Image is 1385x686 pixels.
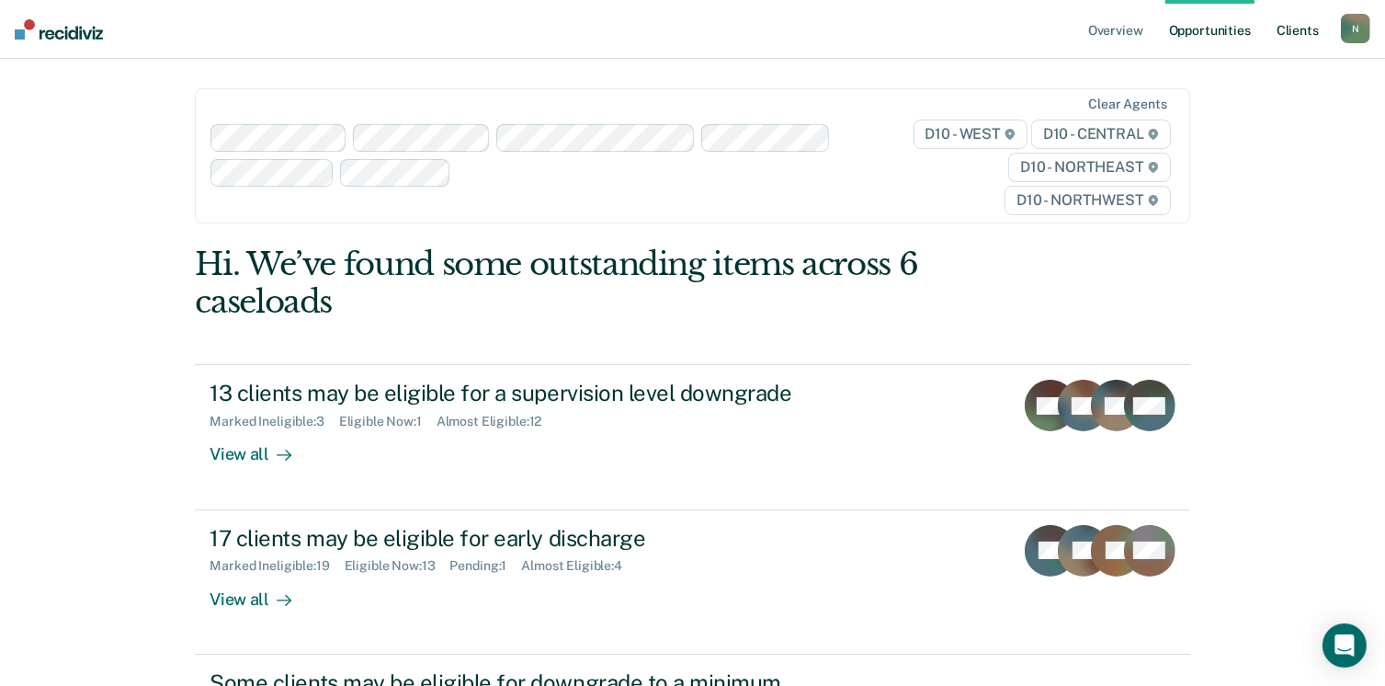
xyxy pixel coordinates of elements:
[195,246,991,321] div: Hi. We’ve found some outstanding items across 6 caseloads
[15,19,103,40] img: Recidiviz
[339,414,437,429] div: Eligible Now : 1
[521,558,637,574] div: Almost Eligible : 4
[210,558,344,574] div: Marked Ineligible : 19
[1088,97,1166,112] div: Clear agents
[210,380,855,406] div: 13 clients may be eligible for a supervision level downgrade
[1005,186,1170,215] span: D10 - NORTHWEST
[1008,153,1170,182] span: D10 - NORTHEAST
[914,120,1027,149] span: D10 - WEST
[450,558,522,574] div: Pending : 1
[210,525,855,552] div: 17 clients may be eligible for early discharge
[345,558,450,574] div: Eligible Now : 13
[210,414,338,429] div: Marked Ineligible : 3
[1341,14,1370,43] button: N
[1323,623,1367,668] div: Open Intercom Messenger
[210,574,312,610] div: View all
[195,510,1189,655] a: 17 clients may be eligible for early dischargeMarked Ineligible:19Eligible Now:13Pending:1Almost ...
[437,414,557,429] div: Almost Eligible : 12
[195,364,1189,509] a: 13 clients may be eligible for a supervision level downgradeMarked Ineligible:3Eligible Now:1Almo...
[210,429,312,465] div: View all
[1031,120,1171,149] span: D10 - CENTRAL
